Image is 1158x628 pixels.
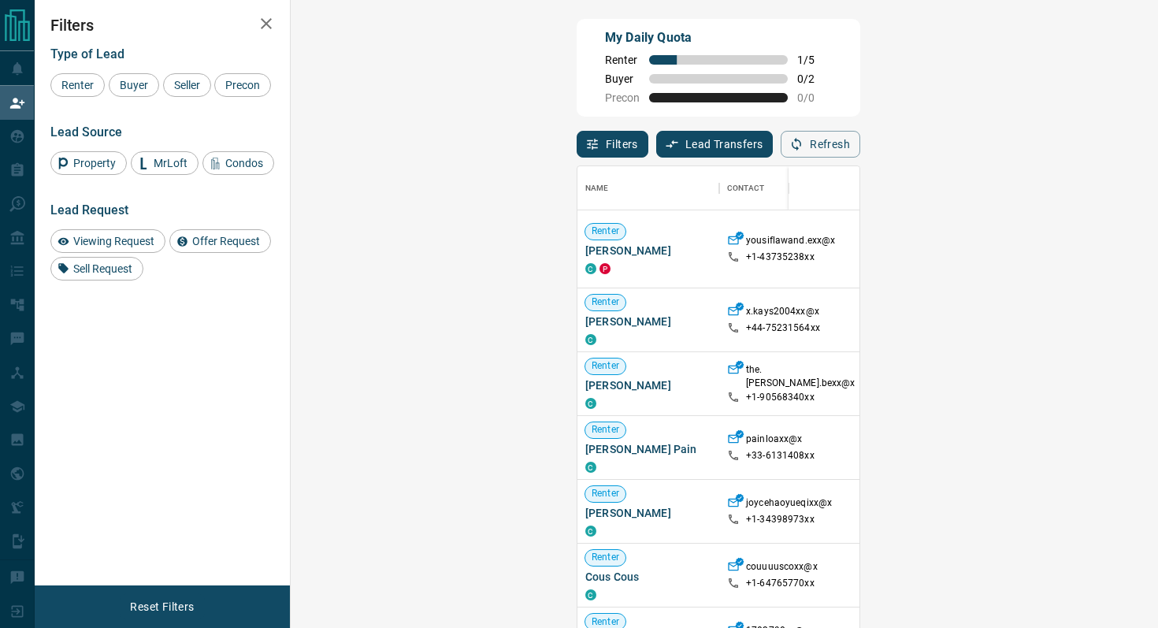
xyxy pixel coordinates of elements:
[577,131,648,158] button: Filters
[585,225,625,238] span: Renter
[585,334,596,345] div: condos.ca
[187,235,265,247] span: Offer Request
[605,72,640,85] span: Buyer
[746,496,832,513] p: joycehaoyueqixx@x
[585,423,625,437] span: Renter
[585,166,609,210] div: Name
[746,513,815,526] p: +1- 34398973xx
[605,54,640,66] span: Renter
[68,157,121,169] span: Property
[599,263,611,274] div: property.ca
[746,391,815,404] p: +1- 90568340xx
[50,229,165,253] div: Viewing Request
[163,73,211,97] div: Seller
[746,433,802,449] p: painloaxx@x
[781,131,860,158] button: Refresh
[585,314,711,329] span: [PERSON_NAME]
[56,79,99,91] span: Renter
[68,235,160,247] span: Viewing Request
[605,91,640,104] span: Precon
[148,157,193,169] span: MrLoft
[50,16,274,35] h2: Filters
[585,487,625,500] span: Renter
[746,560,818,577] p: couuuuscoxx@x
[585,441,711,457] span: [PERSON_NAME] Pain
[114,79,154,91] span: Buyer
[169,79,206,91] span: Seller
[585,263,596,274] div: condos.ca
[746,449,815,463] p: +33- 6131408xx
[585,569,711,585] span: Cous Cous
[50,203,128,217] span: Lead Request
[746,363,856,390] p: the.[PERSON_NAME].bexx@x
[50,151,127,175] div: Property
[50,124,122,139] span: Lead Source
[50,257,143,281] div: Sell Request
[797,72,832,85] span: 0 / 2
[746,234,835,251] p: yousiflawand.exx@x
[202,151,274,175] div: Condos
[585,551,625,564] span: Renter
[727,166,764,210] div: Contact
[719,166,845,210] div: Contact
[585,505,711,521] span: [PERSON_NAME]
[577,166,719,210] div: Name
[585,377,711,393] span: [PERSON_NAME]
[120,593,204,620] button: Reset Filters
[585,526,596,537] div: condos.ca
[50,46,124,61] span: Type of Lead
[797,54,832,66] span: 1 / 5
[585,462,596,473] div: condos.ca
[746,251,815,264] p: +1- 43735238xx
[169,229,271,253] div: Offer Request
[214,73,271,97] div: Precon
[585,243,711,258] span: [PERSON_NAME]
[797,91,832,104] span: 0 / 0
[746,577,815,590] p: +1- 64765770xx
[50,73,105,97] div: Renter
[220,157,269,169] span: Condos
[585,398,596,409] div: condos.ca
[131,151,199,175] div: MrLoft
[585,359,625,373] span: Renter
[605,28,832,47] p: My Daily Quota
[220,79,265,91] span: Precon
[656,131,774,158] button: Lead Transfers
[109,73,159,97] div: Buyer
[585,295,625,309] span: Renter
[746,305,819,321] p: x.kays2004xx@x
[68,262,138,275] span: Sell Request
[746,321,820,335] p: +44- 75231564xx
[585,589,596,600] div: condos.ca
